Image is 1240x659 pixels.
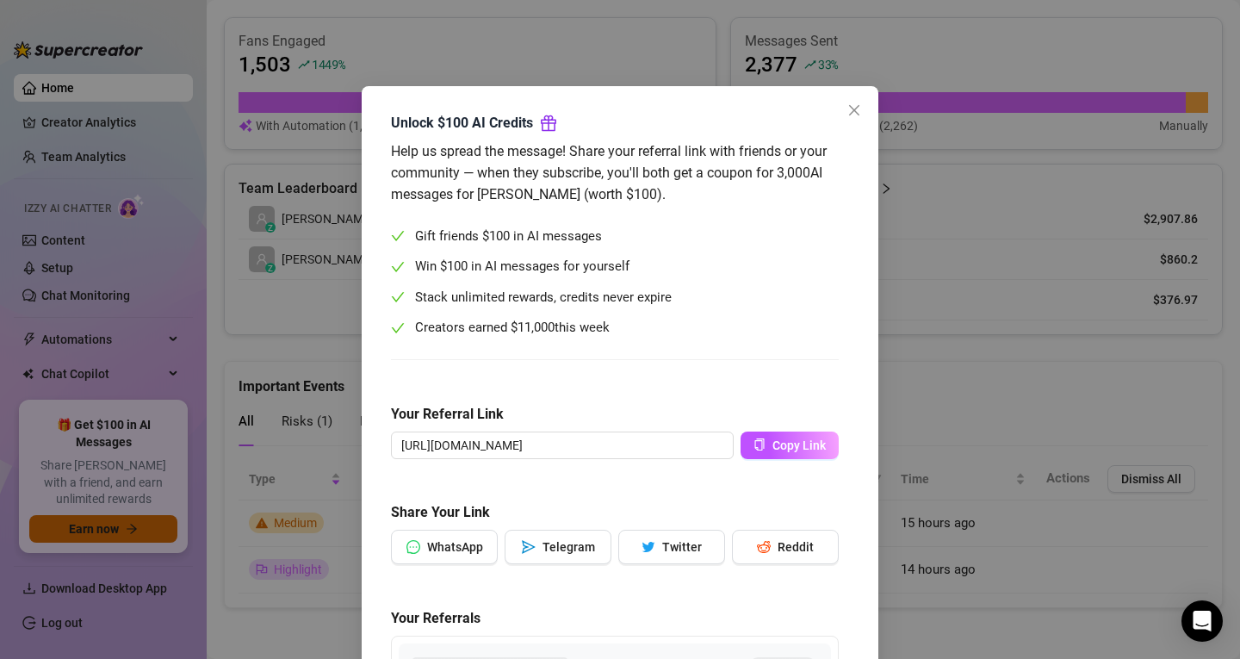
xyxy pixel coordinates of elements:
span: WhatsApp [427,540,483,554]
span: send [522,540,536,554]
button: Copy Link [741,432,839,459]
span: check [391,290,405,304]
span: check [391,321,405,335]
span: Reddit [778,540,814,554]
div: Help us spread the message! Share your referral link with friends or your community — when they s... [391,140,839,205]
button: twitterTwitter [618,530,725,564]
button: sendTelegram [505,530,611,564]
h5: Share Your Link [391,502,839,523]
span: gift [540,115,557,132]
span: copy [753,438,766,451]
span: Gift friends $100 in AI messages [415,227,602,247]
span: check [391,260,405,274]
button: messageWhatsApp [391,530,498,564]
span: Stack unlimited rewards, credits never expire [415,288,672,308]
span: Telegram [542,540,595,554]
span: reddit [757,540,771,554]
span: check [391,229,405,243]
h5: Your Referral Link [391,404,839,425]
span: Creators earned $ this week [415,318,610,339]
span: close [847,103,861,117]
span: Twitter [662,540,702,554]
span: Copy Link [772,438,826,452]
span: Close [840,103,868,117]
span: Win $100 in AI messages for yourself [415,257,629,277]
h5: Your Referrals [391,608,839,629]
button: redditReddit [732,530,839,564]
span: twitter [642,540,655,554]
div: Open Intercom Messenger [1181,600,1223,642]
span: message [406,540,420,554]
strong: Unlock $100 AI Credits [391,115,533,131]
button: Close [840,96,868,124]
